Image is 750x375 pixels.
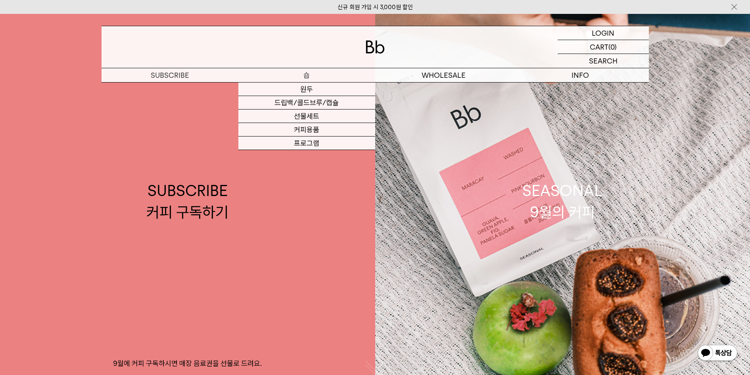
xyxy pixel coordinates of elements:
[238,110,375,123] a: 선물세트
[338,4,413,11] a: 신규 회원 가입 시 3,000원 할인
[697,344,738,363] img: 카카오톡 채널 1:1 채팅 버튼
[590,40,608,54] p: CART
[522,180,602,222] div: SEASONAL 9월의 커피
[366,40,385,54] img: 로고
[238,83,375,96] a: 원두
[558,26,649,40] a: LOGIN
[102,68,238,82] a: SUBSCRIBE
[512,68,649,82] p: INFO
[238,96,375,110] a: 드립백/콜드브루/캡슐
[589,54,618,68] p: SEARCH
[592,26,614,40] p: LOGIN
[375,68,512,82] p: WHOLESALE
[238,68,375,82] a: 숍
[146,180,228,222] div: SUBSCRIBE 커피 구독하기
[608,40,617,54] p: (0)
[238,123,375,137] a: 커피용품
[238,137,375,150] a: 프로그램
[558,40,649,54] a: CART (0)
